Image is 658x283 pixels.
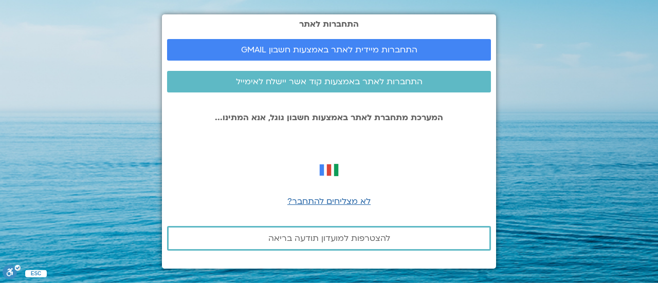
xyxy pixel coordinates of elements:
a: לא מצליחים להתחבר? [287,196,371,207]
a: התחברות לאתר באמצעות קוד אשר יישלח לאימייל [167,71,491,92]
span: התחברות לאתר באמצעות קוד אשר יישלח לאימייל [236,77,423,86]
h2: התחברות לאתר [167,20,491,29]
span: להצטרפות למועדון תודעה בריאה [268,234,390,243]
a: להצטרפות למועדון תודעה בריאה [167,226,491,251]
span: התחברות מיידית לאתר באמצעות חשבון GMAIL [241,45,417,54]
a: התחברות מיידית לאתר באמצעות חשבון GMAIL [167,39,491,61]
p: המערכת מתחברת לאתר באמצעות חשבון גוגל, אנא המתינו... [167,113,491,122]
